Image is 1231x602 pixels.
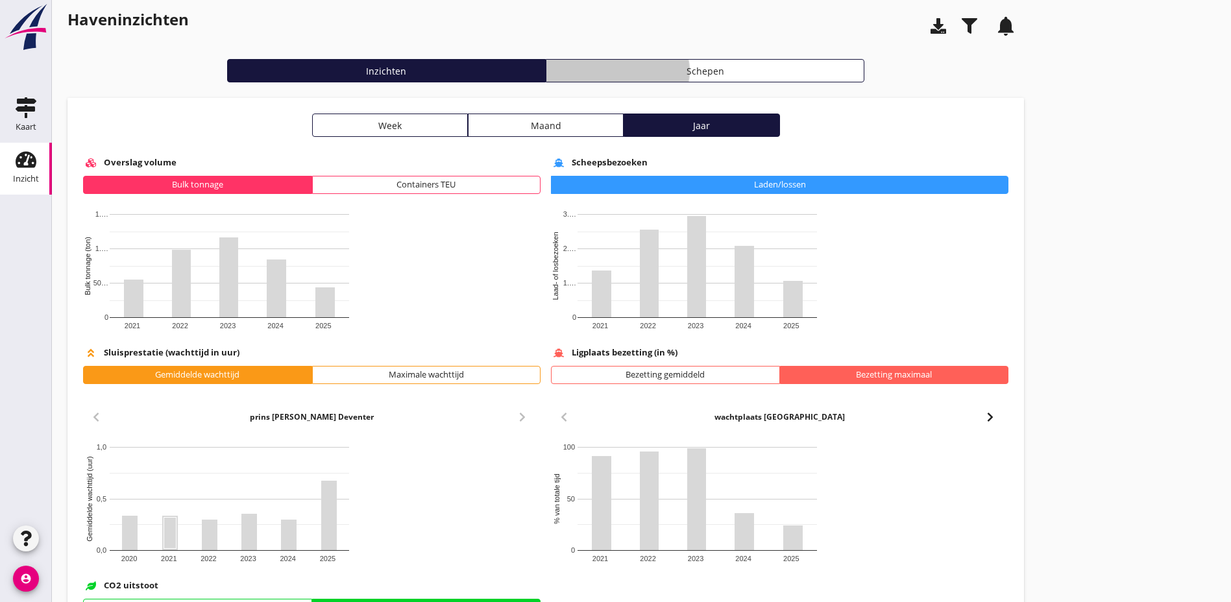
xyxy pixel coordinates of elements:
[104,313,108,321] text: 0
[312,176,541,194] button: Containers TEU
[640,322,655,330] text: 2022
[563,279,576,287] text: 1.…
[563,245,576,252] text: 2.…
[125,322,140,330] text: 2021
[468,114,624,137] button: Maand
[89,178,306,191] div: Bulk tonnage
[563,443,575,451] text: 100
[640,555,655,562] text: 2022
[551,176,1008,194] button: Laden/lossen
[240,555,256,562] text: 2023
[89,368,306,381] div: Gemiddelde wachttijd
[572,156,648,169] b: Scheepsbezoeken
[83,208,349,337] svg: Een diagram.
[318,119,462,132] div: Week
[629,119,774,132] div: Jaar
[280,555,295,562] text: 2024
[121,555,137,562] text: 2020
[551,440,817,570] svg: Een diagram.
[312,114,468,137] button: Week
[104,346,239,359] b: Sluisprestatie (wachttijd in uur)
[320,555,335,562] text: 2025
[318,178,535,191] div: Containers TEU
[104,579,158,592] b: CO2 uitstoot
[16,123,36,131] div: Kaart
[786,368,1003,381] div: Bezetting maximaal
[735,555,751,562] text: 2024
[201,555,216,562] text: 2022
[553,474,561,524] text: % van totale tijd
[688,322,703,330] text: 2023
[572,313,576,321] text: 0
[97,443,106,451] text: 1,0
[592,322,608,330] text: 2021
[312,366,541,384] button: Maximale wachttijd
[551,366,780,384] button: Bezetting gemiddeld
[546,59,864,82] button: Schepen
[735,322,751,330] text: 2024
[250,411,374,422] b: prins [PERSON_NAME] Deventer
[474,119,618,132] div: Maand
[551,208,817,337] svg: Een diagram.
[714,411,845,422] b: wachtplaats [GEOGRAPHIC_DATA]
[220,322,236,330] text: 2023
[95,245,108,252] text: 1.…
[783,555,799,562] text: 2025
[83,366,312,384] button: Gemiddelde wachttijd
[233,64,540,78] div: Inzichten
[104,156,177,169] b: Overslag volume
[572,346,677,359] b: Ligplaats bezetting (in %)
[563,210,576,218] text: 3.…
[13,566,39,592] i: account_circle
[93,279,108,287] text: 50…
[783,322,799,330] text: 2025
[688,555,703,562] text: 2023
[557,368,774,381] div: Bezetting gemiddeld
[552,64,859,78] div: Schepen
[552,232,559,300] text: Laad- of losbezoeken
[97,495,106,503] text: 0,5
[13,175,39,183] div: Inzicht
[172,322,188,330] text: 2022
[267,322,283,330] text: 2024
[161,555,177,562] text: 2021
[988,8,1024,44] i: notifications
[3,3,49,51] img: logo-small.a267ee39.svg
[97,546,106,554] text: 0,0
[67,8,189,49] h1: Haveninzichten
[95,210,108,218] text: 1.…
[624,114,779,137] button: Jaar
[84,237,91,295] text: Bulk tonnage (ton)
[83,176,312,194] button: Bulk tonnage
[318,368,535,381] div: Maximale wachttijd
[557,178,1003,191] div: Laden/lossen
[227,59,546,82] button: Inzichten
[567,495,575,503] text: 50
[571,546,575,554] text: 0
[315,322,331,330] text: 2025
[86,456,93,541] text: Gemiddelde wachttijd (uur)
[780,366,1009,384] button: Bezetting maximaal
[83,440,349,570] svg: Een diagram.
[592,555,608,562] text: 2021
